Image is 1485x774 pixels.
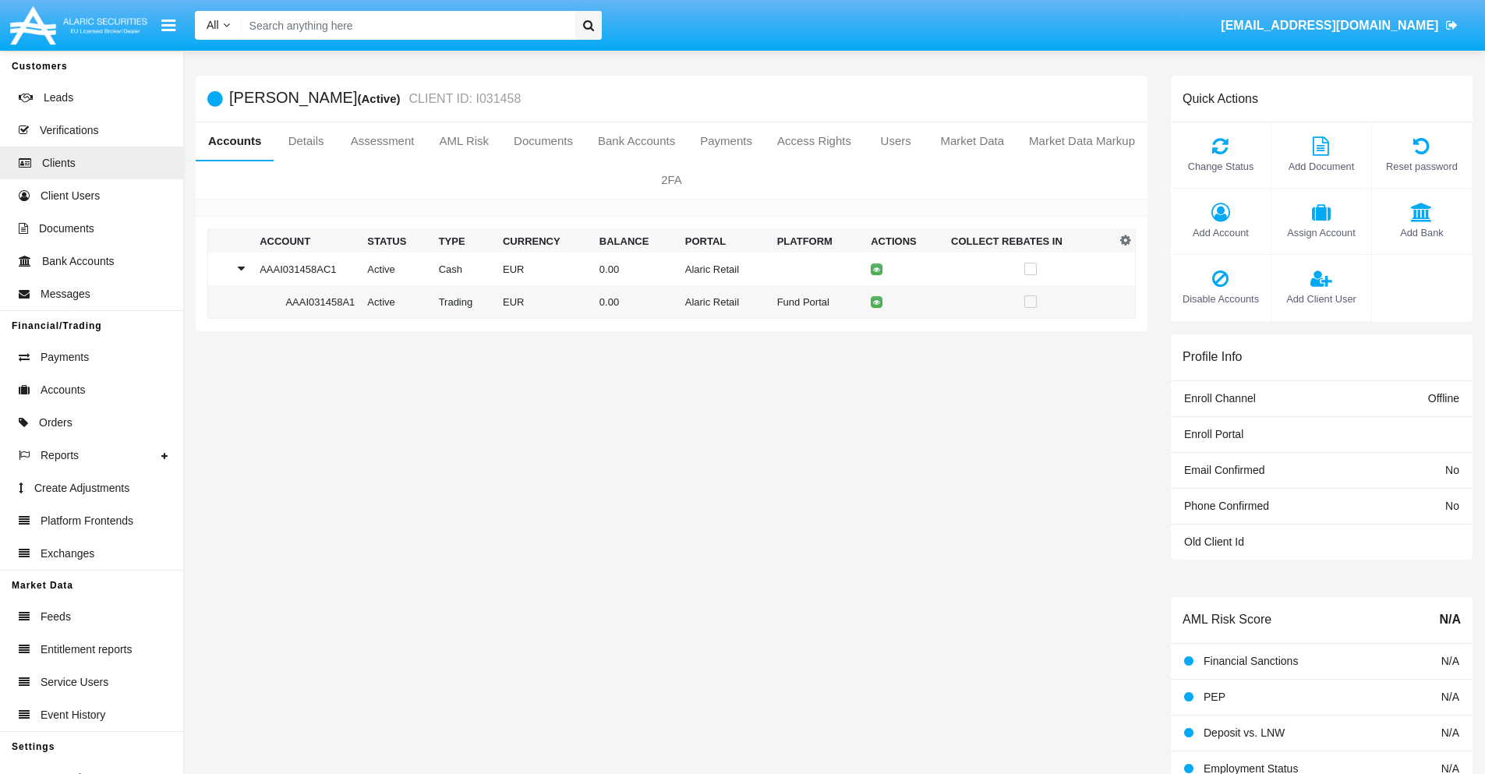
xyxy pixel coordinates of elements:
a: Assessment [338,122,427,160]
td: AAAI031458AC1 [253,253,361,285]
span: Old Client Id [1184,535,1244,548]
h6: Quick Actions [1183,91,1258,106]
span: Deposit vs. LNW [1204,726,1285,739]
span: Exchanges [41,546,94,562]
span: Offline [1428,392,1459,405]
a: Payments [688,122,765,160]
a: Market Data [928,122,1017,160]
h6: Profile Info [1183,349,1242,364]
small: CLIENT ID: I031458 [405,93,522,105]
span: Reset password [1380,159,1464,174]
span: Payments [41,349,89,366]
div: (Active) [357,90,405,108]
span: Add Account [1179,225,1263,240]
a: Accounts [196,122,274,160]
span: Accounts [41,382,86,398]
td: Active [361,253,432,285]
td: Alaric Retail [679,285,771,319]
span: All [207,19,219,31]
span: Clients [42,155,76,171]
span: N/A [1441,655,1459,667]
span: N/A [1441,691,1459,703]
th: Portal [679,230,771,253]
span: Reports [41,447,79,464]
td: Trading [433,285,497,319]
a: AML Risk [426,122,501,160]
span: Service Users [41,674,108,691]
span: Orders [39,415,72,431]
a: 2FA [196,161,1147,199]
th: Type [433,230,497,253]
span: Enroll Portal [1184,428,1243,440]
a: Users [864,122,928,160]
span: Client Users [41,188,100,204]
td: 0.00 [593,285,679,319]
td: Cash [433,253,497,285]
span: Enroll Channel [1184,392,1256,405]
span: Email Confirmed [1184,464,1264,476]
a: Documents [501,122,585,160]
span: Bank Accounts [42,253,115,270]
th: Currency [497,230,593,253]
a: [EMAIL_ADDRESS][DOMAIN_NAME] [1214,4,1466,48]
span: Documents [39,221,94,237]
span: Verifications [40,122,98,139]
span: No [1445,500,1459,512]
td: EUR [497,285,593,319]
td: EUR [497,253,593,285]
span: Financial Sanctions [1204,655,1298,667]
span: Disable Accounts [1179,292,1263,306]
td: Alaric Retail [679,253,771,285]
span: Messages [41,286,90,302]
span: Feeds [41,609,71,625]
td: Fund Portal [771,285,865,319]
th: Collect Rebates In [945,230,1116,253]
span: N/A [1441,726,1459,739]
span: Phone Confirmed [1184,500,1269,512]
th: Platform [771,230,865,253]
span: [EMAIL_ADDRESS][DOMAIN_NAME] [1221,19,1438,32]
span: Add Bank [1380,225,1464,240]
th: Account [253,230,361,253]
td: 0.00 [593,253,679,285]
th: Balance [593,230,679,253]
span: No [1445,464,1459,476]
td: Active [361,285,432,319]
td: AAAI031458A1 [253,285,361,319]
a: Market Data Markup [1017,122,1147,160]
th: Actions [864,230,945,253]
span: Event History [41,707,105,723]
span: PEP [1204,691,1225,703]
a: Access Rights [765,122,864,160]
th: Status [361,230,432,253]
span: Change Status [1179,159,1263,174]
a: All [195,17,242,34]
span: Leads [44,90,73,106]
span: Add Client User [1279,292,1363,306]
span: Add Document [1279,159,1363,174]
input: Search [242,11,570,40]
span: Entitlement reports [41,641,133,658]
h6: AML Risk Score [1183,612,1271,627]
a: Bank Accounts [585,122,688,160]
span: N/A [1439,610,1461,629]
img: Logo image [8,2,150,48]
span: Assign Account [1279,225,1363,240]
span: Platform Frontends [41,513,133,529]
span: Create Adjustments [34,480,129,497]
a: Details [274,122,338,160]
h5: [PERSON_NAME] [229,90,521,108]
